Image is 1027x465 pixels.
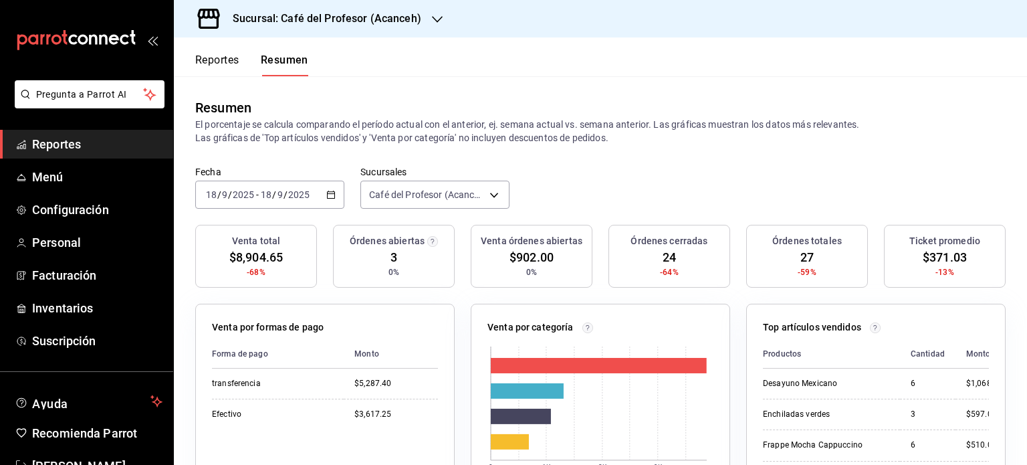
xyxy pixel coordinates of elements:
[481,234,582,248] h3: Venta órdenes abiertas
[800,248,814,266] span: 27
[966,440,1003,451] div: $510.00
[763,378,889,389] div: Desayuno Mexicano
[283,189,288,200] span: /
[660,266,679,278] span: -64%
[256,189,259,200] span: -
[344,340,438,369] th: Monto
[966,409,1003,420] div: $597.00
[923,248,967,266] span: $371.03
[360,167,509,177] label: Sucursales
[228,189,232,200] span: /
[911,378,945,389] div: 6
[354,409,438,420] div: $3,617.25
[261,54,308,76] button: Resumen
[32,424,162,442] span: Recomienda Parrot
[195,167,344,177] label: Fecha
[763,440,889,451] div: Frappe Mocha Cappuccino
[212,340,344,369] th: Forma de pago
[222,11,421,27] h3: Sucursal: Café del Profesor (Acanceh)
[487,320,574,335] p: Venta por categoría
[900,340,955,369] th: Cantidad
[390,248,397,266] span: 3
[32,168,162,186] span: Menú
[663,248,676,266] span: 24
[9,97,164,111] a: Pregunta a Parrot AI
[247,266,265,278] span: -68%
[32,201,162,219] span: Configuración
[909,234,980,248] h3: Ticket promedio
[966,378,1003,389] div: $1,068.00
[354,378,438,389] div: $5,287.40
[195,54,308,76] div: navigation tabs
[32,234,162,252] span: Personal
[369,188,485,201] span: Café del Profesor (Acanceh)
[911,409,945,420] div: 3
[935,266,954,278] span: -13%
[212,409,333,420] div: Efectivo
[32,393,145,409] span: Ayuda
[388,266,399,278] span: 0%
[277,189,283,200] input: --
[631,234,707,248] h3: Órdenes cerradas
[798,266,816,278] span: -59%
[955,340,1003,369] th: Monto
[911,440,945,451] div: 6
[288,189,310,200] input: ----
[15,80,164,108] button: Pregunta a Parrot AI
[32,299,162,317] span: Inventarios
[260,189,272,200] input: --
[195,98,251,118] div: Resumen
[763,320,861,335] p: Top artículos vendidos
[212,378,333,389] div: transferencia
[32,266,162,284] span: Facturación
[229,248,283,266] span: $8,904.65
[763,340,900,369] th: Productos
[221,189,228,200] input: --
[232,189,255,200] input: ----
[32,135,162,153] span: Reportes
[509,248,554,266] span: $902.00
[232,234,280,248] h3: Venta total
[763,409,889,420] div: Enchiladas verdes
[36,88,144,102] span: Pregunta a Parrot AI
[147,35,158,45] button: open_drawer_menu
[195,54,239,76] button: Reportes
[272,189,276,200] span: /
[205,189,217,200] input: --
[526,266,537,278] span: 0%
[195,118,1006,145] p: El porcentaje se calcula comparando el período actual con el anterior, ej. semana actual vs. sema...
[212,320,324,335] p: Venta por formas de pago
[217,189,221,200] span: /
[350,234,425,248] h3: Órdenes abiertas
[32,332,162,350] span: Suscripción
[772,234,842,248] h3: Órdenes totales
